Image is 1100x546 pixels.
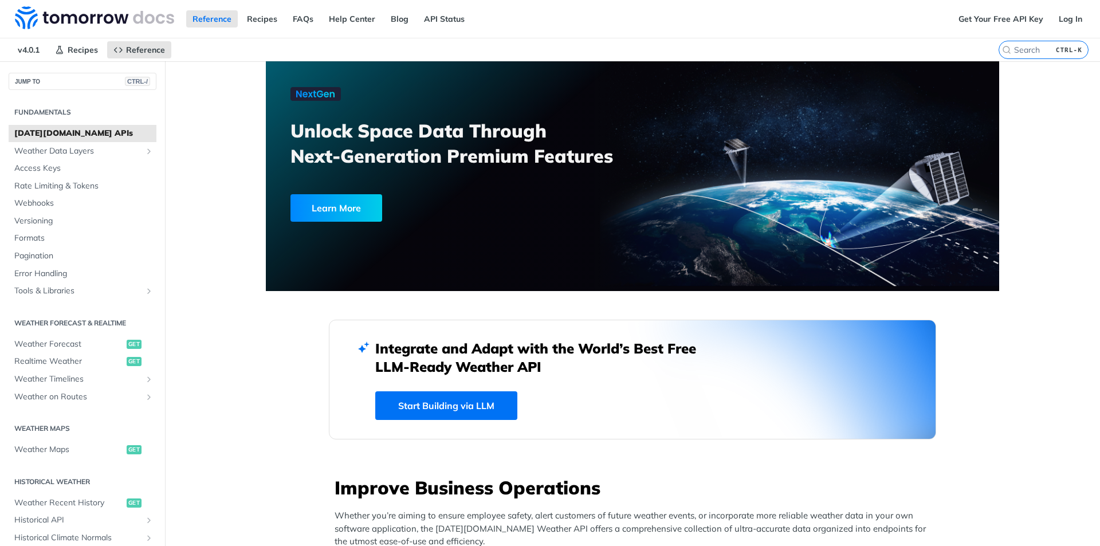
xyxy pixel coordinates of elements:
span: Webhooks [14,198,154,209]
a: Tools & LibrariesShow subpages for Tools & Libraries [9,282,156,300]
h2: Weather Forecast & realtime [9,318,156,328]
h3: Unlock Space Data Through Next-Generation Premium Features [290,118,645,168]
h2: Weather Maps [9,423,156,434]
a: Learn More [290,194,574,222]
span: get [127,445,142,454]
span: Weather Data Layers [14,146,142,157]
a: Weather Recent Historyget [9,494,156,512]
span: Realtime Weather [14,356,124,367]
span: Historical Climate Normals [14,532,142,544]
h2: Integrate and Adapt with the World’s Best Free LLM-Ready Weather API [375,339,713,376]
a: FAQs [286,10,320,28]
span: Versioning [14,215,154,227]
span: Recipes [68,45,98,55]
a: Formats [9,230,156,247]
a: Reference [186,10,238,28]
a: Weather Mapsget [9,441,156,458]
svg: Search [1002,45,1011,54]
span: Error Handling [14,268,154,280]
span: v4.0.1 [11,41,46,58]
a: Historical APIShow subpages for Historical API [9,512,156,529]
a: Reference [107,41,171,58]
button: Show subpages for Weather Data Layers [144,147,154,156]
span: get [127,340,142,349]
span: Access Keys [14,163,154,174]
a: Realtime Weatherget [9,353,156,370]
span: Pagination [14,250,154,262]
h2: Fundamentals [9,107,156,117]
kbd: CTRL-K [1053,44,1085,56]
div: Learn More [290,194,382,222]
a: Weather Data LayersShow subpages for Weather Data Layers [9,143,156,160]
span: Weather Recent History [14,497,124,509]
span: Weather Maps [14,444,124,455]
h3: Improve Business Operations [335,475,936,500]
a: Pagination [9,248,156,265]
button: Show subpages for Tools & Libraries [144,286,154,296]
span: [DATE][DOMAIN_NAME] APIs [14,128,154,139]
a: Error Handling [9,265,156,282]
a: Versioning [9,213,156,230]
a: Access Keys [9,160,156,177]
a: Webhooks [9,195,156,212]
a: Weather on RoutesShow subpages for Weather on Routes [9,388,156,406]
span: Reference [126,45,165,55]
span: get [127,357,142,366]
a: Blog [384,10,415,28]
button: Show subpages for Historical Climate Normals [144,533,154,543]
a: API Status [418,10,471,28]
span: Weather on Routes [14,391,142,403]
a: [DATE][DOMAIN_NAME] APIs [9,125,156,142]
a: Get Your Free API Key [952,10,1050,28]
span: Tools & Libraries [14,285,142,297]
button: Show subpages for Weather Timelines [144,375,154,384]
a: Help Center [323,10,382,28]
a: Recipes [49,41,104,58]
button: JUMP TOCTRL-/ [9,73,156,90]
h2: Historical Weather [9,477,156,487]
span: Rate Limiting & Tokens [14,180,154,192]
a: Log In [1052,10,1089,28]
span: get [127,498,142,508]
span: CTRL-/ [125,77,150,86]
span: Formats [14,233,154,244]
span: Weather Forecast [14,339,124,350]
a: Recipes [241,10,284,28]
span: Historical API [14,514,142,526]
button: Show subpages for Historical API [144,516,154,525]
span: Weather Timelines [14,374,142,385]
a: Weather TimelinesShow subpages for Weather Timelines [9,371,156,388]
a: Weather Forecastget [9,336,156,353]
a: Start Building via LLM [375,391,517,420]
button: Show subpages for Weather on Routes [144,392,154,402]
img: Tomorrow.io Weather API Docs [15,6,174,29]
a: Rate Limiting & Tokens [9,178,156,195]
img: NextGen [290,87,341,101]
